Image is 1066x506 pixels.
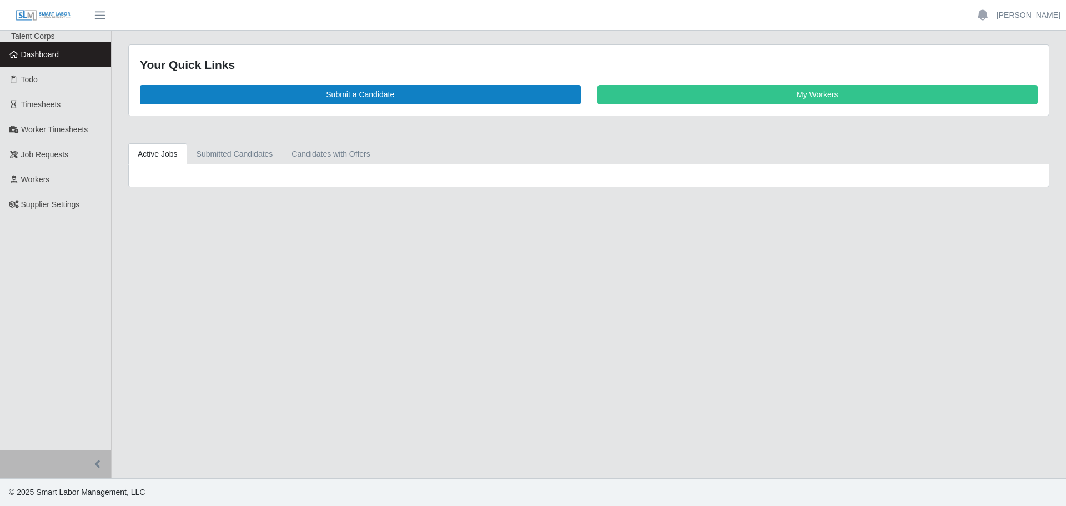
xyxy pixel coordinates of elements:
span: Job Requests [21,150,69,159]
div: Your Quick Links [140,56,1038,74]
a: My Workers [597,85,1038,104]
span: Workers [21,175,50,184]
span: Todo [21,75,38,84]
a: Candidates with Offers [282,143,379,165]
span: Dashboard [21,50,59,59]
span: Timesheets [21,100,61,109]
span: Talent Corps [11,32,55,41]
a: Active Jobs [128,143,187,165]
span: © 2025 Smart Labor Management, LLC [9,488,145,497]
span: Worker Timesheets [21,125,88,134]
span: Supplier Settings [21,200,80,209]
a: Submitted Candidates [187,143,283,165]
a: Submit a Candidate [140,85,581,104]
img: SLM Logo [16,9,71,22]
a: [PERSON_NAME] [997,9,1060,21]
